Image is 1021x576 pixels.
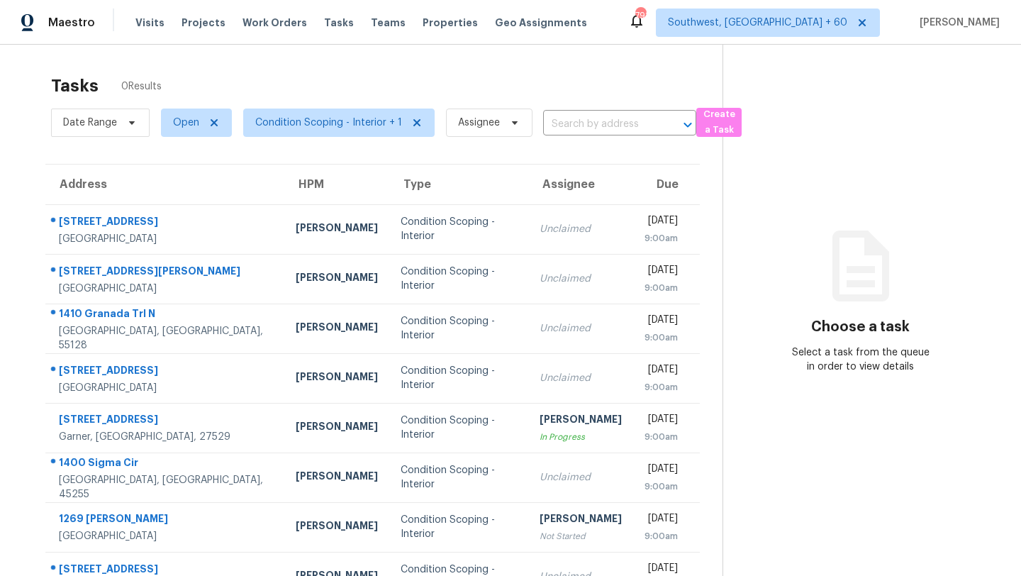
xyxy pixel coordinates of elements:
[645,412,678,430] div: [DATE]
[401,463,517,492] div: Condition Scoping - Interior
[540,272,622,286] div: Unclaimed
[540,222,622,236] div: Unclaimed
[59,232,273,246] div: [GEOGRAPHIC_DATA]
[401,215,517,243] div: Condition Scoping - Interior
[296,270,378,288] div: [PERSON_NAME]
[51,79,99,93] h2: Tasks
[811,320,910,334] h3: Choose a task
[543,113,657,135] input: Search by address
[645,430,678,444] div: 9:00am
[401,364,517,392] div: Condition Scoping - Interior
[401,265,517,293] div: Condition Scoping - Interior
[59,324,273,353] div: [GEOGRAPHIC_DATA], [GEOGRAPHIC_DATA], 55128
[401,314,517,343] div: Condition Scoping - Interior
[324,18,354,28] span: Tasks
[371,16,406,30] span: Teams
[645,462,678,480] div: [DATE]
[173,116,199,130] span: Open
[495,16,587,30] span: Geo Assignments
[284,165,389,204] th: HPM
[59,511,273,529] div: 1269 [PERSON_NAME]
[423,16,478,30] span: Properties
[458,116,500,130] span: Assignee
[635,9,645,23] div: 791
[792,345,930,374] div: Select a task from the queue in order to view details
[401,513,517,541] div: Condition Scoping - Interior
[63,116,117,130] span: Date Range
[540,511,622,529] div: [PERSON_NAME]
[645,362,678,380] div: [DATE]
[678,115,698,135] button: Open
[59,282,273,296] div: [GEOGRAPHIC_DATA]
[59,381,273,395] div: [GEOGRAPHIC_DATA]
[645,214,678,231] div: [DATE]
[645,313,678,331] div: [DATE]
[540,371,622,385] div: Unclaimed
[540,430,622,444] div: In Progress
[703,106,735,139] span: Create a Task
[296,419,378,437] div: [PERSON_NAME]
[401,414,517,442] div: Condition Scoping - Interior
[389,165,528,204] th: Type
[45,165,284,204] th: Address
[59,264,273,282] div: [STREET_ADDRESS][PERSON_NAME]
[59,363,273,381] div: [STREET_ADDRESS]
[121,79,162,94] span: 0 Results
[645,380,678,394] div: 9:00am
[296,320,378,338] div: [PERSON_NAME]
[296,519,378,536] div: [PERSON_NAME]
[59,412,273,430] div: [STREET_ADDRESS]
[59,529,273,543] div: [GEOGRAPHIC_DATA]
[59,430,273,444] div: Garner, [GEOGRAPHIC_DATA], 27529
[59,306,273,324] div: 1410 Granada Trl N
[528,165,633,204] th: Assignee
[645,529,678,543] div: 9:00am
[645,480,678,494] div: 9:00am
[59,455,273,473] div: 1400 Sigma Cir
[296,370,378,387] div: [PERSON_NAME]
[540,470,622,484] div: Unclaimed
[59,214,273,232] div: [STREET_ADDRESS]
[645,263,678,281] div: [DATE]
[135,16,164,30] span: Visits
[255,116,402,130] span: Condition Scoping - Interior + 1
[540,321,622,336] div: Unclaimed
[645,331,678,345] div: 9:00am
[696,108,742,137] button: Create a Task
[296,221,378,238] div: [PERSON_NAME]
[914,16,1000,30] span: [PERSON_NAME]
[48,16,95,30] span: Maestro
[59,473,273,502] div: [GEOGRAPHIC_DATA], [GEOGRAPHIC_DATA], 45255
[633,165,700,204] th: Due
[296,469,378,487] div: [PERSON_NAME]
[668,16,847,30] span: Southwest, [GEOGRAPHIC_DATA] + 60
[645,511,678,529] div: [DATE]
[645,231,678,245] div: 9:00am
[645,281,678,295] div: 9:00am
[540,412,622,430] div: [PERSON_NAME]
[242,16,307,30] span: Work Orders
[182,16,225,30] span: Projects
[540,529,622,543] div: Not Started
